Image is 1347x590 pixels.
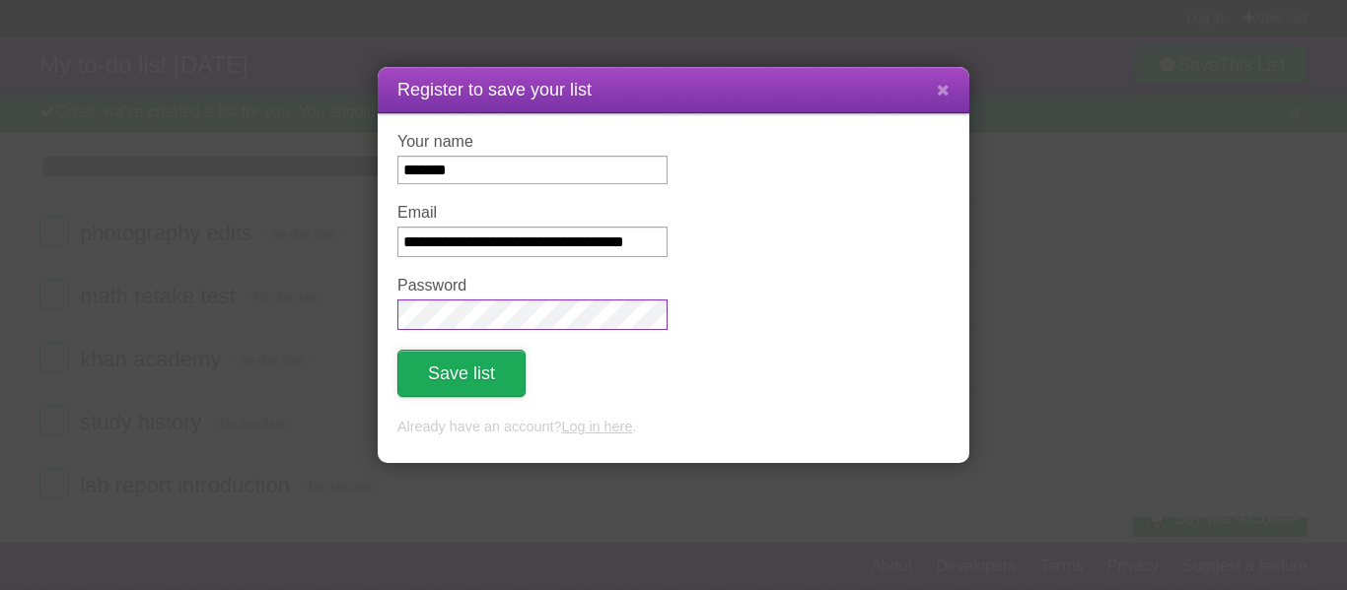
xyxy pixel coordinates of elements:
label: Email [397,204,668,222]
button: Save list [397,350,526,397]
label: Your name [397,133,668,151]
p: Already have an account? . [397,417,950,438]
label: Password [397,277,668,295]
h1: Register to save your list [397,77,950,103]
a: Log in here [561,419,632,434]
